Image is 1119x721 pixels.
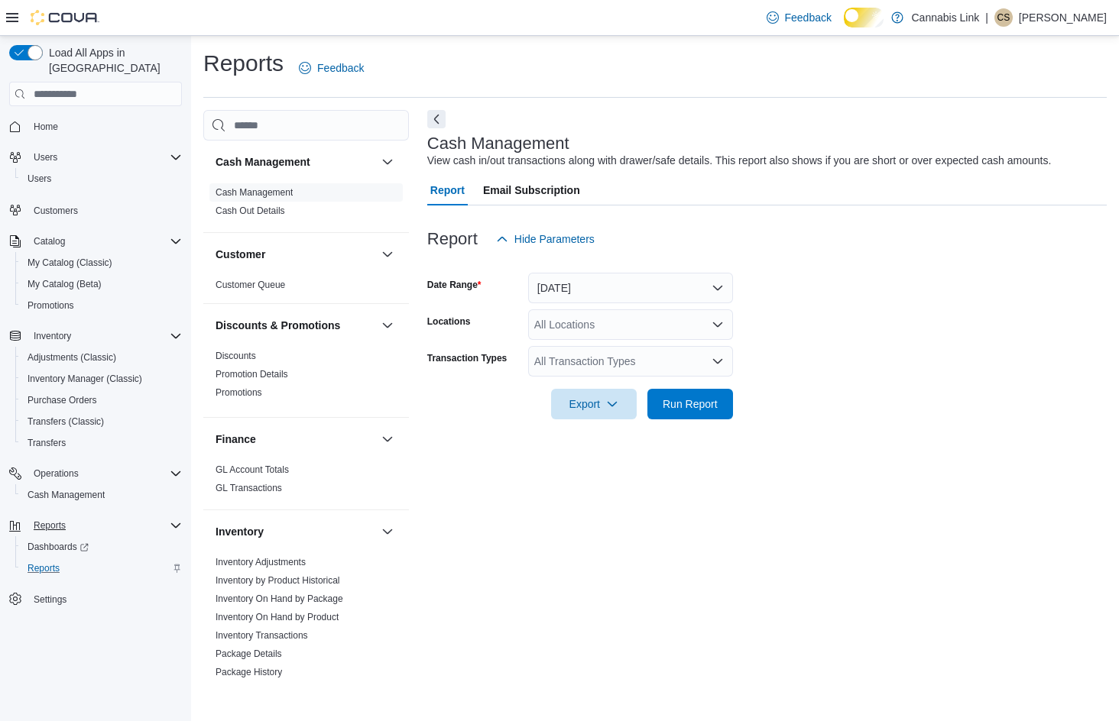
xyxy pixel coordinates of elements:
a: Package Details [216,648,282,659]
span: Settings [34,593,66,606]
span: My Catalog (Classic) [21,254,182,272]
a: Customers [28,202,84,220]
div: Discounts & Promotions [203,347,409,417]
button: Export [551,389,637,419]
button: Customer [378,245,397,264]
span: My Catalog (Beta) [21,275,182,293]
div: Cameron Schacter [994,8,1013,27]
span: GL Account Totals [216,464,289,476]
a: Home [28,118,64,136]
span: Customers [34,205,78,217]
a: Inventory Adjustments [216,557,306,567]
button: Inventory [378,522,397,541]
button: Next [427,110,446,128]
span: Purchase Orders [28,394,97,406]
span: Promotions [21,296,182,315]
button: Finance [378,430,397,448]
a: Feedback [293,53,370,83]
label: Date Range [427,279,482,291]
span: Inventory [34,330,71,342]
button: Users [3,147,188,168]
button: Customers [3,199,188,221]
span: Users [34,151,57,163]
span: GL Transactions [216,482,282,494]
button: Operations [28,464,85,483]
span: Customer Queue [216,279,285,291]
span: Load All Apps in [GEOGRAPHIC_DATA] [43,45,182,76]
span: Package Details [216,648,282,660]
h3: Report [427,230,478,248]
p: Cannabis Link [911,8,979,27]
a: Transfers [21,434,72,452]
h3: Cash Management [427,134,569,153]
span: Operations [28,464,182,483]
span: Settings [28,590,182,609]
a: Users [21,170,57,188]
div: Finance [203,461,409,509]
span: Cash Management [28,489,105,501]
a: My Catalog (Beta) [21,275,108,293]
span: CS [997,8,1010,27]
span: Inventory Adjustments [216,556,306,568]
button: Inventory [216,524,375,539]
a: Promotion Details [216,369,288,380]
span: Reports [34,519,66,532]
button: Catalog [28,232,71,251]
span: Feedback [317,60,364,76]
span: Transfers (Classic) [28,415,104,428]
a: Inventory Transactions [216,630,308,641]
button: Open list of options [712,318,724,331]
span: Purchase Orders [21,391,182,409]
span: Users [21,170,182,188]
h1: Reports [203,48,284,79]
a: Customer Queue [216,280,285,290]
a: Inventory by Product Historical [216,575,340,586]
span: Inventory [28,327,182,345]
button: Run Report [647,389,733,419]
a: Cash Management [216,187,293,198]
span: Package History [216,666,282,678]
button: Users [15,168,188,189]
span: Reports [28,562,60,574]
span: Promotions [216,386,262,399]
p: | [985,8,988,27]
h3: Finance [216,432,256,447]
span: Home [34,121,58,133]
a: Inventory On Hand by Package [216,593,343,604]
a: Cash Management [21,486,111,504]
h3: Discounts & Promotions [216,318,340,333]
span: Transfers [21,434,182,452]
a: Promotions [21,296,80,315]
span: Catalog [34,235,65,247]
a: My Catalog (Classic) [21,254,118,272]
button: Cash Management [378,153,397,171]
div: Customer [203,276,409,303]
button: Reports [3,515,188,536]
span: My Catalog (Classic) [28,257,112,269]
span: Transfers [28,437,66,449]
a: GL Transactions [216,483,282,493]
span: Inventory Manager (Classic) [21,370,182,388]
a: Transfers (Classic) [21,412,110,431]
div: View cash in/out transactions along with drawer/safe details. This report also shows if you are s... [427,153,1052,169]
span: Export [560,389,628,419]
span: Email Subscription [483,175,580,205]
span: My Catalog (Beta) [28,278,102,290]
span: Dashboards [21,538,182,556]
a: Package History [216,667,282,677]
a: Settings [28,590,73,609]
button: Operations [3,463,188,484]
button: Settings [3,588,188,610]
button: Inventory Manager (Classic) [15,368,188,390]
label: Locations [427,315,471,328]
button: Catalog [3,231,188,252]
button: My Catalog (Beta) [15,273,188,295]
a: Reports [21,559,66,577]
span: Cash Management [216,186,293,199]
button: Adjustments (Classic) [15,347,188,368]
button: Home [3,115,188,137]
span: Feedback [785,10,832,25]
h3: Cash Management [216,154,310,170]
h3: Customer [216,247,265,262]
span: Inventory On Hand by Package [216,593,343,605]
